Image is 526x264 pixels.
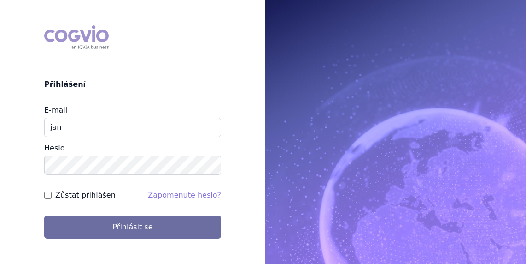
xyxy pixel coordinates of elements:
[55,190,116,201] label: Zůstat přihlášen
[44,79,221,90] h2: Přihlášení
[44,144,64,152] label: Heslo
[44,25,109,49] div: COGVIO
[44,216,221,239] button: Přihlásit se
[44,106,67,114] label: E-mail
[148,191,221,199] a: Zapomenuté heslo?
